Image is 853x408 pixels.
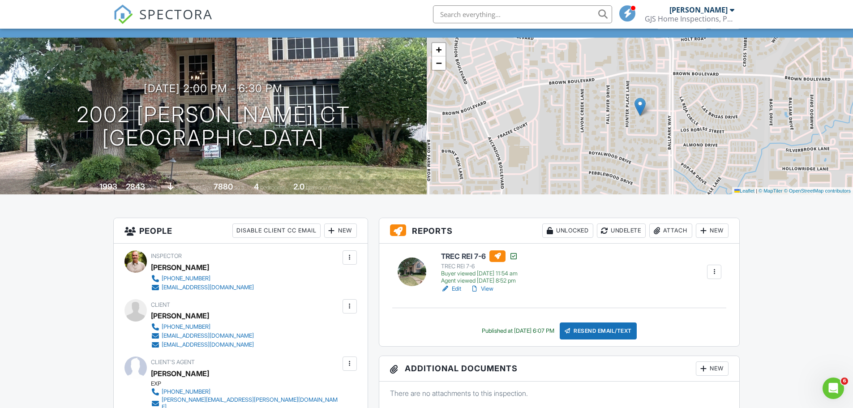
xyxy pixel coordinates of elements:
div: Unlocked [542,223,593,238]
div: New [696,361,729,376]
span: + [436,44,442,55]
span: Client's Agent [151,359,195,365]
h6: TREC REI 7-6 [441,250,518,262]
h3: People [114,218,368,244]
div: [PERSON_NAME] [151,261,209,274]
div: EXP [151,380,347,387]
img: Marker [634,98,646,116]
a: View [470,284,493,293]
h1: 2002 [PERSON_NAME] Ct [GEOGRAPHIC_DATA] [77,103,350,150]
a: [PHONE_NUMBER] [151,387,340,396]
div: [PERSON_NAME] [151,309,209,322]
div: [EMAIL_ADDRESS][DOMAIN_NAME] [162,332,254,339]
div: Resend Email/Text [560,322,637,339]
div: 2843 [126,182,145,191]
span: − [436,57,442,69]
div: GJS Home Inspections, PLLC [645,14,734,23]
div: Buyer viewed [DATE] 11:54 am [441,270,518,277]
h3: Additional Documents [379,356,740,382]
div: [PERSON_NAME] [669,5,728,14]
div: TREC REI 7-6 [441,263,518,270]
a: [PHONE_NUMBER] [151,322,254,331]
div: Client View [657,17,707,29]
span: sq.ft. [234,184,245,191]
iframe: Intercom live chat [823,378,844,399]
a: [EMAIL_ADDRESS][DOMAIN_NAME] [151,331,254,340]
img: The Best Home Inspection Software - Spectora [113,4,133,24]
h3: Reports [379,218,740,244]
a: TREC REI 7-6 TREC REI 7-6 Buyer viewed [DATE] 11:54 am Agent viewed [DATE] 8:52 pm [441,250,518,284]
a: © MapTiler [759,188,783,193]
input: Search everything... [433,5,612,23]
div: Agent viewed [DATE] 8:52 pm [441,277,518,284]
span: SPECTORA [139,4,213,23]
div: Undelete [597,223,646,238]
div: 7880 [214,182,233,191]
p: There are no attachments to this inspection. [390,388,729,398]
a: © OpenStreetMap contributors [784,188,851,193]
div: 4 [254,182,259,191]
a: [EMAIL_ADDRESS][DOMAIN_NAME] [151,340,254,349]
h3: [DATE] 2:00 pm - 6:30 pm [144,82,283,94]
div: 1993 [99,182,117,191]
span: | [756,188,757,193]
span: Built [88,184,98,191]
span: slab [175,184,185,191]
a: Zoom in [432,43,446,56]
div: Attach [649,223,692,238]
div: [EMAIL_ADDRESS][DOMAIN_NAME] [162,341,254,348]
div: [PHONE_NUMBER] [162,388,210,395]
span: Lot Size [193,184,212,191]
a: [PERSON_NAME] [151,367,209,380]
div: New [696,223,729,238]
div: New [324,223,357,238]
a: [PHONE_NUMBER] [151,274,254,283]
span: 6 [841,378,848,385]
div: 2.0 [293,182,304,191]
span: sq. ft. [146,184,159,191]
span: bathrooms [306,184,331,191]
span: Client [151,301,170,308]
a: Edit [441,284,461,293]
div: [PHONE_NUMBER] [162,275,210,282]
a: SPECTORA [113,12,213,31]
span: bedrooms [260,184,285,191]
span: Inspector [151,253,182,259]
div: More [710,17,739,29]
div: Published at [DATE] 6:07 PM [482,327,554,335]
div: Disable Client CC Email [232,223,321,238]
a: [EMAIL_ADDRESS][DOMAIN_NAME] [151,283,254,292]
div: [EMAIL_ADDRESS][DOMAIN_NAME] [162,284,254,291]
a: Leaflet [734,188,754,193]
a: Zoom out [432,56,446,70]
div: [PHONE_NUMBER] [162,323,210,331]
